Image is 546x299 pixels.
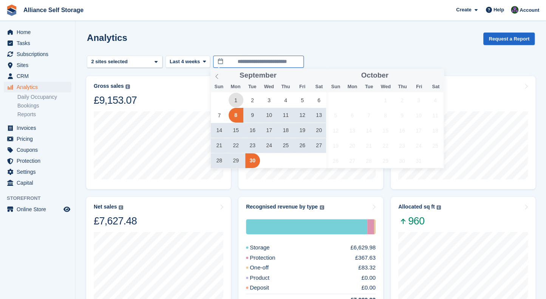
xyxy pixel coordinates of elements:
span: September 2, 2025 [245,93,260,107]
a: menu [4,145,71,155]
span: CRM [17,71,62,81]
a: menu [4,123,71,133]
span: September [240,72,277,79]
div: Storage [246,219,367,234]
a: menu [4,156,71,166]
span: September 27, 2025 [311,138,326,153]
span: Tue [244,84,260,89]
div: 2 sites selected [90,58,130,65]
div: Product [246,274,288,282]
span: October 12, 2025 [328,123,343,138]
span: October 6, 2025 [345,108,360,123]
span: Pricing [17,134,62,144]
span: Mon [227,84,244,89]
span: October 2, 2025 [394,93,409,107]
span: October 13, 2025 [345,123,360,138]
span: Invoices [17,123,62,133]
span: September 16, 2025 [245,123,260,138]
input: Year [388,72,412,79]
div: Recognised revenue by type [246,204,318,210]
img: icon-info-grey-7440780725fd019a000dd9b08b2336e03edf1995a4989e88bcd33f0948082b44.svg [119,205,123,210]
span: Storefront [7,195,75,202]
span: September 18, 2025 [278,123,293,138]
div: £7,627.48 [94,215,137,227]
span: October 28, 2025 [361,153,376,168]
span: Sat [427,84,444,89]
span: September 11, 2025 [278,108,293,123]
span: October 3, 2025 [411,93,426,107]
span: October 7, 2025 [361,108,376,123]
span: Wed [377,84,394,89]
a: menu [4,60,71,70]
span: September 17, 2025 [262,123,277,138]
span: October 19, 2025 [328,138,343,153]
span: Fri [411,84,427,89]
span: October 15, 2025 [378,123,393,138]
span: October 1, 2025 [378,93,393,107]
span: October 31, 2025 [411,153,426,168]
a: Daily Occupancy [17,93,71,101]
span: September 9, 2025 [245,108,260,123]
a: menu [4,71,71,81]
a: menu [4,82,71,92]
h2: Analytics [87,33,127,43]
span: October 10, 2025 [411,108,426,123]
div: £367.63 [355,254,376,262]
span: October 11, 2025 [428,108,442,123]
span: September 30, 2025 [245,153,260,168]
span: September 20, 2025 [311,123,326,138]
img: icon-info-grey-7440780725fd019a000dd9b08b2336e03edf1995a4989e88bcd33f0948082b44.svg [125,84,130,89]
span: October 26, 2025 [328,153,343,168]
a: Preview store [62,205,71,214]
div: One-off [246,263,287,272]
div: £0.00 [361,274,376,282]
span: Home [17,27,62,37]
span: October 27, 2025 [345,153,360,168]
span: September 6, 2025 [311,93,326,107]
span: September 3, 2025 [262,93,277,107]
span: October 24, 2025 [411,138,426,153]
span: Last 4 weeks [170,58,200,65]
span: September 14, 2025 [212,123,227,138]
span: Create [456,6,471,14]
a: menu [4,204,71,215]
span: September 22, 2025 [229,138,243,153]
span: Sites [17,60,62,70]
a: Bookings [17,102,71,109]
span: September 12, 2025 [295,108,310,123]
span: September 4, 2025 [278,93,293,107]
span: September 5, 2025 [295,93,310,107]
span: Coupons [17,145,62,155]
a: menu [4,134,71,144]
span: October [361,72,388,79]
span: Account [520,6,539,14]
a: menu [4,167,71,177]
span: Thu [394,84,411,89]
span: Fri [294,84,311,89]
span: Wed [261,84,277,89]
img: stora-icon-8386f47178a22dfd0bd8f6a31ec36ba5ce8667c1dd55bd0f319d3a0aa187defe.svg [6,5,17,16]
div: Storage [246,243,288,252]
a: Reports [17,111,71,118]
img: Romilly Norton [511,6,518,14]
img: icon-info-grey-7440780725fd019a000dd9b08b2336e03edf1995a4989e88bcd33f0948082b44.svg [436,205,441,210]
span: October 25, 2025 [428,138,442,153]
div: Allocated sq ft [398,204,435,210]
span: October 9, 2025 [394,108,409,123]
a: menu [4,38,71,48]
div: Gross sales [94,83,124,89]
span: Sun [327,84,344,89]
span: October 22, 2025 [378,138,393,153]
span: September 24, 2025 [262,138,277,153]
span: September 26, 2025 [295,138,310,153]
span: October 8, 2025 [378,108,393,123]
span: September 29, 2025 [229,153,243,168]
span: September 19, 2025 [295,123,310,138]
div: Protection [367,219,374,234]
span: October 5, 2025 [328,108,343,123]
div: £9,153.07 [94,94,137,107]
span: Capital [17,178,62,188]
span: Analytics [17,82,62,92]
span: October 30, 2025 [394,153,409,168]
div: Protection [246,254,294,262]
